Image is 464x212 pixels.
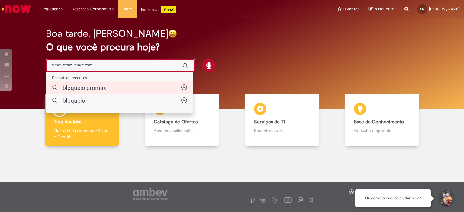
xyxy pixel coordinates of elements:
[332,94,433,146] a: Base de Conhecimento Consulte e aprenda
[46,42,418,52] h2: O que você procura hoje?
[133,188,168,200] img: logo_footer_ambev_rotulo_gray.png
[309,197,314,202] img: logo_footer_naosei.png
[232,94,332,146] a: Serviços de TI Encontre ajuda
[168,29,177,38] img: happy-face.png
[355,189,431,207] div: Oi, como posso te ajudar hoje?
[262,199,265,202] img: logo_footer_twitter.png
[54,119,81,125] b: Tirar dúvidas
[154,119,198,125] b: Catálogo de Ofertas
[284,196,292,204] img: logo_footer_youtube.png
[141,6,176,13] div: Padroniza
[369,6,395,12] a: Rascunhos
[54,128,110,140] p: Tirar dúvidas com Lupi Assist e Gen Ai
[354,128,410,134] p: Consulte e aprenda
[298,197,303,202] img: logo_footer_workplace.png
[32,94,132,146] a: Tirar dúvidas Tirar dúvidas com Lupi Assist e Gen Ai
[72,6,114,12] span: Despesas Corporativas
[420,7,425,11] span: LM
[437,189,455,207] button: Iniciar Conversa de Suporte
[132,94,232,146] a: Catálogo de Ofertas Abra uma solicitação
[161,6,176,13] p: +GenAi
[41,6,63,12] span: Requisições
[374,6,395,12] span: Rascunhos
[274,198,277,202] img: logo_footer_linkedin.png
[1,3,32,15] img: ServiceNow
[429,6,459,11] span: [PERSON_NAME]
[354,119,404,125] b: Base de Conhecimento
[254,128,310,134] p: Encontre ajuda
[343,6,359,12] span: Favoritos
[46,28,168,39] h2: Boa tarde, [PERSON_NAME]
[123,6,132,12] span: More
[254,119,285,125] b: Serviços de TI
[154,128,210,134] p: Abra uma solicitação
[250,199,253,202] img: logo_footer_facebook.png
